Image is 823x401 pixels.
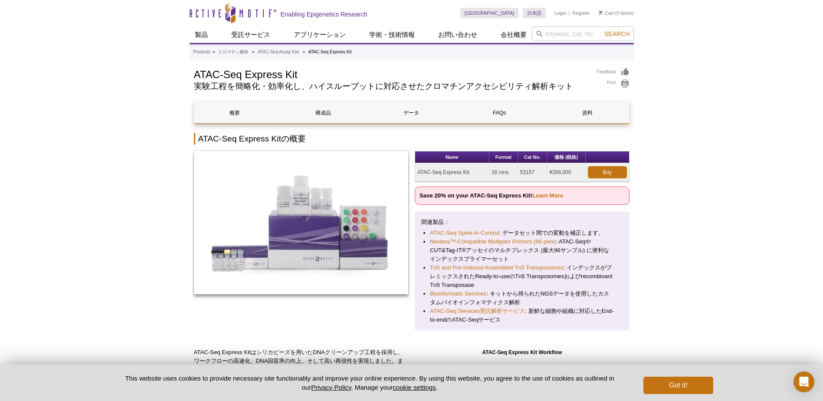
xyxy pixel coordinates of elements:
a: 製品 [190,26,213,43]
a: ATAC-Seq Services受託解析サービス [430,307,525,316]
th: Cat No. [518,151,547,163]
li: : キットから得られたNGSデータを使用したカスタムバイオインフォマティクス解析 [430,289,614,307]
a: ATAC-Seq Spike-In Control [430,229,499,237]
a: Bioinformatic Services [430,289,486,298]
a: 日本語 [523,8,546,18]
li: » [252,49,255,54]
a: 受託サービス [226,26,275,43]
button: Got it! [643,377,713,394]
img: ATAC-Seq Express Kit [194,151,409,294]
td: ¥268,000 [547,163,585,182]
th: 価格 (税抜) [547,151,585,163]
a: Feedback [597,67,630,77]
a: ATAC-Seq Assay Kits [258,48,299,56]
a: 学術・技術情報 [364,26,420,43]
td: 53157 [518,163,547,182]
h2: Enabling Epigenetics Research [281,10,367,18]
th: Name [415,151,489,163]
a: Nextera™-Compatible Multiplex Primers (96 plex) [430,237,556,246]
a: FAQs [459,102,540,123]
a: Cart [599,10,614,16]
h1: ATAC-Seq Express Kit [194,67,588,80]
a: お問い合わせ [433,26,482,43]
strong: ATAC-Seq Express Kit Workflow [482,349,562,355]
a: Login [554,10,566,16]
strong: Save 20% on your ATAC-Seq Express Kit! [420,192,563,199]
li: ATAC-Seq Express Kit [308,49,352,54]
a: Print [597,79,630,89]
li: : ATAC-SeqやCUT&Tag-IT®アッセイのマルチプレックス (最大96サンプル) に便利なインデックスプライマーセット [430,237,614,263]
li: | [569,8,570,18]
li: » [213,49,215,54]
a: 構成品 [282,102,364,123]
a: Products [193,48,210,56]
a: Learn More [532,192,563,199]
li: (0 items) [599,8,634,18]
a: 資料 [547,102,628,123]
a: 会社概要 [495,26,532,43]
li: » [302,49,305,54]
div: Open Intercom Messenger [793,371,814,392]
a: [GEOGRAPHIC_DATA] [460,8,519,18]
a: アプリケーション [289,26,351,43]
td: ATAC-Seq Express Kit [415,163,489,182]
h2: 実験工程を簡略化・効率化し、ハイスループットに対応させたクロマチンアクセシビリティ解析キット [194,82,588,90]
span: Search [604,30,630,37]
th: Format [489,151,518,163]
img: Your Cart [599,10,603,15]
a: Tn5 and Pre-indexed Assembled Tn5 Transposomes [430,263,564,272]
a: データ [371,102,452,123]
button: cookie settings [393,384,436,391]
a: Register [572,10,590,16]
td: 16 rxns [489,163,518,182]
li: : 新鮮な細胞や組織に対応したEnd-to-endのATAC-Seqサービス [430,307,614,324]
input: Keyword, Cat. No. [532,26,634,41]
li: : データセット間での変動を補正します。 [430,229,614,237]
a: 概要 [194,102,276,123]
button: Search [602,30,632,38]
p: 関連製品： [421,218,623,227]
a: クロマチン解析 [218,48,249,56]
a: Buy [588,166,627,178]
h2: ATAC-Seq Express Kitの概要 [194,133,630,145]
a: Privacy Policy [311,384,351,391]
li: : インデックスがプレミックスされたReady-to-useのTn5 Transposomesおよびrecombinant Tn5 Transposase [430,263,614,289]
p: This website uses cookies to provide necessary site functionality and improve your online experie... [110,374,630,392]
